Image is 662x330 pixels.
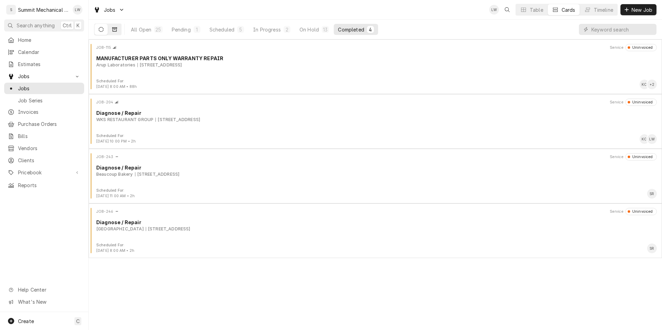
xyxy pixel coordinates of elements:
a: Go to Jobs [91,4,127,16]
a: Calendar [4,46,84,58]
div: All Open [131,26,151,33]
div: Card Footer Primary Content [647,244,657,253]
div: Job Card: JOB-243 [89,149,662,203]
span: Job Series [18,97,81,104]
span: Clients [18,157,81,164]
span: Purchase Orders [18,120,81,128]
div: Cards [562,6,575,13]
span: Jobs [18,73,70,80]
div: LW [489,5,499,15]
div: Card Body [91,219,659,232]
div: Object Subtext [96,171,657,177]
div: In Progress [253,26,281,33]
div: Object Extra Context Footer Value [96,193,135,199]
div: Object Subtext Primary [96,62,135,68]
span: [DATE] 8:00 AM • 2h [96,248,134,253]
div: Card Header Primary Content [96,44,117,51]
span: New Job [630,6,654,13]
div: 13 [323,26,328,33]
input: Keyword search [591,24,653,35]
span: K [77,22,80,29]
div: Landon Weeks's Avatar [647,134,657,144]
span: Ctrl [63,22,72,29]
div: LW [73,5,82,15]
div: KC [639,134,649,144]
div: Card Footer [91,188,659,199]
span: Reports [18,182,81,189]
div: SR [647,244,657,253]
span: [DATE] 11:00 AM • 2h [96,194,135,198]
div: Pending [172,26,191,33]
div: + 2 [647,80,657,89]
div: Object Status [625,153,657,160]
div: On Hold [299,26,319,33]
div: Job Card: JOB-115 [89,39,662,94]
a: Clients [4,155,84,166]
div: Card Header Primary Content [96,99,119,106]
span: [DATE] 10:00 PM • 2h [96,139,136,144]
div: Object Title [96,164,657,171]
div: Skyler Roundy's Avatar [647,244,657,253]
span: Bills [18,132,81,140]
div: Object Subtext Primary [96,117,153,123]
span: Estimates [18,61,81,68]
div: Object ID [96,45,111,51]
div: Object Extra Context Footer Label [96,133,136,139]
div: Object Subtext [96,117,657,123]
div: S [6,5,16,15]
div: Scheduled [209,26,234,33]
div: Card Footer [91,242,659,254]
a: Bills [4,130,84,142]
a: Job Series [4,95,84,106]
div: Object Subtext Secondary [155,117,200,123]
div: Object Status [625,208,657,215]
div: Job Card: JOB-246 [89,203,662,258]
div: 2 [285,26,289,33]
span: Search anything [17,22,55,29]
a: Go to What's New [4,296,84,308]
div: Landon Weeks's Avatar [489,5,499,15]
a: Go to Jobs [4,71,84,82]
a: Estimates [4,58,84,70]
div: Skyler Roundy's Avatar [647,189,657,199]
div: Object Title [96,55,657,62]
a: Purchase Orders [4,118,84,130]
div: Card Header Secondary Content [610,99,657,106]
span: [DATE] 8:00 AM • 88h [96,84,137,89]
div: Card Header [91,99,659,106]
div: 5 [239,26,243,33]
div: Card Footer Extra Context [96,133,136,144]
a: Reports [4,180,84,191]
div: Card Header Primary Content [96,153,119,160]
div: SR [647,189,657,199]
div: Object Subtext [96,226,657,232]
div: Card Footer [91,133,659,144]
a: Go to Pricebook [4,167,84,178]
div: Object ID [96,209,113,214]
div: Card Footer Primary Content [647,189,657,199]
div: Object Extra Context Header [610,100,624,105]
div: Job Card: JOB-204 [89,94,662,149]
span: C [76,318,80,325]
div: LW [647,134,657,144]
div: Card Footer Primary Content [639,134,657,144]
div: Card Header Secondary Content [610,44,657,51]
div: Object Extra Context Header [610,154,624,160]
div: Uninvoiced [630,100,653,105]
div: Completed [338,26,364,33]
div: Uninvoiced [630,45,653,51]
div: 25 [155,26,161,33]
div: Object Extra Context Footer Value [96,139,136,144]
div: Kelby Colledge's Avatar [639,80,649,89]
a: Home [4,34,84,46]
a: Invoices [4,106,84,118]
div: Card Header [91,44,659,51]
div: Uninvoiced [630,209,653,214]
div: Object ID [96,100,113,105]
div: Card Header [91,208,659,215]
div: Object Title [96,109,657,117]
div: Object Status [625,99,657,106]
div: Object Title [96,219,657,226]
div: KC [639,80,649,89]
div: Object Subtext Secondary [137,62,182,68]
